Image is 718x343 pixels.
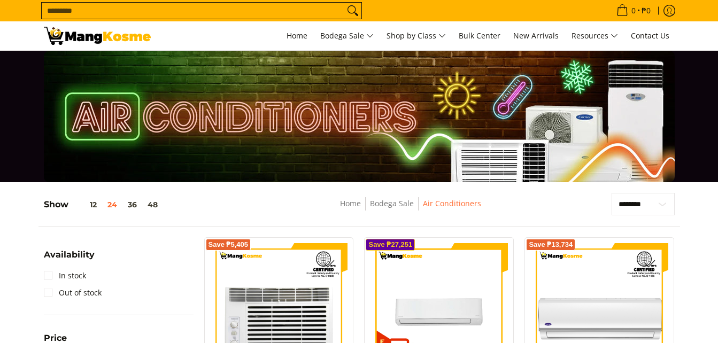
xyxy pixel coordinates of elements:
[344,3,361,19] button: Search
[572,29,618,43] span: Resources
[340,198,361,208] a: Home
[626,21,675,50] a: Contact Us
[566,21,623,50] a: Resources
[102,200,122,209] button: 24
[370,198,414,208] a: Bodega Sale
[142,200,163,209] button: 48
[529,241,573,248] span: Save ₱13,734
[287,30,307,41] span: Home
[261,197,559,221] nav: Breadcrumbs
[613,5,654,17] span: •
[44,284,102,301] a: Out of stock
[423,198,481,208] a: Air Conditioners
[387,29,446,43] span: Shop by Class
[44,267,86,284] a: In stock
[281,21,313,50] a: Home
[381,21,451,50] a: Shop by Class
[68,200,102,209] button: 12
[44,251,95,259] span: Availability
[513,30,559,41] span: New Arrivals
[44,251,95,267] summary: Open
[315,21,379,50] a: Bodega Sale
[161,21,675,50] nav: Main Menu
[44,199,163,210] h5: Show
[453,21,506,50] a: Bulk Center
[368,241,412,248] span: Save ₱27,251
[631,30,669,41] span: Contact Us
[640,7,652,14] span: ₱0
[508,21,564,50] a: New Arrivals
[459,30,500,41] span: Bulk Center
[44,334,67,342] span: Price
[209,241,249,248] span: Save ₱5,405
[44,27,151,45] img: Bodega Sale Aircon l Mang Kosme: Home Appliances Warehouse Sale
[630,7,637,14] span: 0
[320,29,374,43] span: Bodega Sale
[122,200,142,209] button: 36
